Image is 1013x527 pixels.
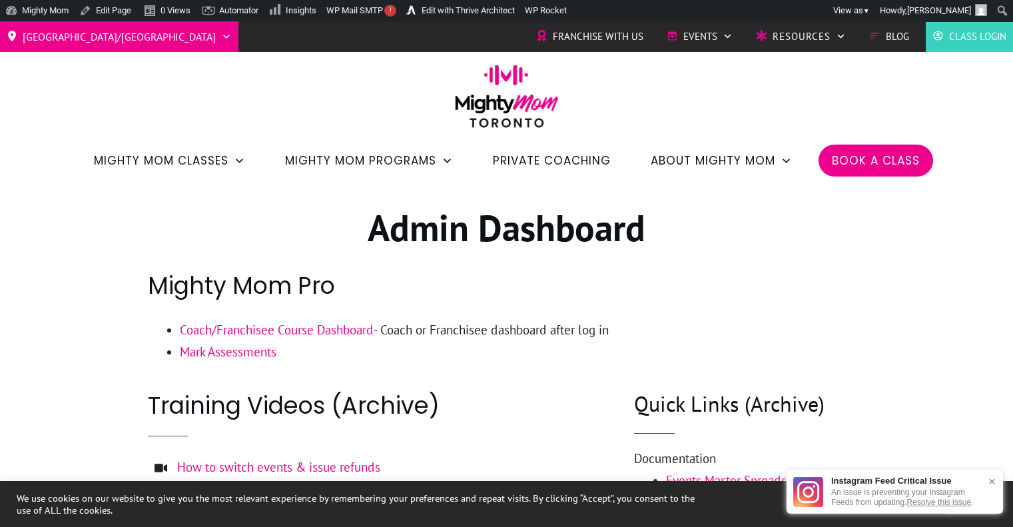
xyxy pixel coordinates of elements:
a: Coach/Franchisee Course Dashboard [180,322,374,338]
a: About Mighty Mom [651,149,792,172]
li: - Coach or Franchisee dashboard after log in [180,319,866,341]
span: About Mighty Mom [651,149,775,172]
h2: Mighty Mom Pro [148,269,866,318]
p: An issue is preventing your Instagram Feeds from updating. . [831,488,982,507]
span: Franchise with Us [553,27,643,47]
a: Events [667,27,733,47]
a: Franchise with Us [536,27,643,47]
div: × [982,468,1002,494]
div: We use cookies on our website to give you the most relevant experience by remembering your prefer... [17,492,703,516]
img: mightymom-logo-toronto [448,65,565,137]
span: [PERSON_NAME] [907,5,971,15]
h2: Training Videos (Archive) [148,389,623,422]
p: Documentation [634,448,866,470]
h3: Quick Links (Archive) [634,389,866,419]
a: How to switch events & issue refunds [177,459,380,475]
a: Private Coaching [493,149,611,172]
a: [GEOGRAPHIC_DATA]/[GEOGRAPHIC_DATA] [7,26,232,47]
a: Resources [756,27,846,47]
a: Book a Class [832,149,920,172]
h1: Admin Dashboard [148,204,866,268]
a: Events Master Spreadsheet [666,472,811,488]
a: Resolve this issue [906,498,971,507]
a: Mark Assessments [180,344,276,360]
span: Blog [886,27,909,47]
span: ! [384,5,396,17]
h3: Instagram Feed Critical Issue [831,476,982,485]
a: Class Login [932,27,1006,47]
span: [GEOGRAPHIC_DATA]/[GEOGRAPHIC_DATA] [23,26,216,47]
span: Mighty Mom Programs [285,149,436,172]
span: Class Login [949,27,1006,47]
a: Mighty Mom Programs [285,149,453,172]
span: Events [683,27,717,47]
span: Resources [773,27,831,47]
span: Mighty Mom Classes [94,149,228,172]
a: Blog [869,27,909,47]
a: Mighty Mom Classes [94,149,245,172]
img: Instagram Feed icon [793,477,823,507]
span: ▼ [863,7,870,15]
